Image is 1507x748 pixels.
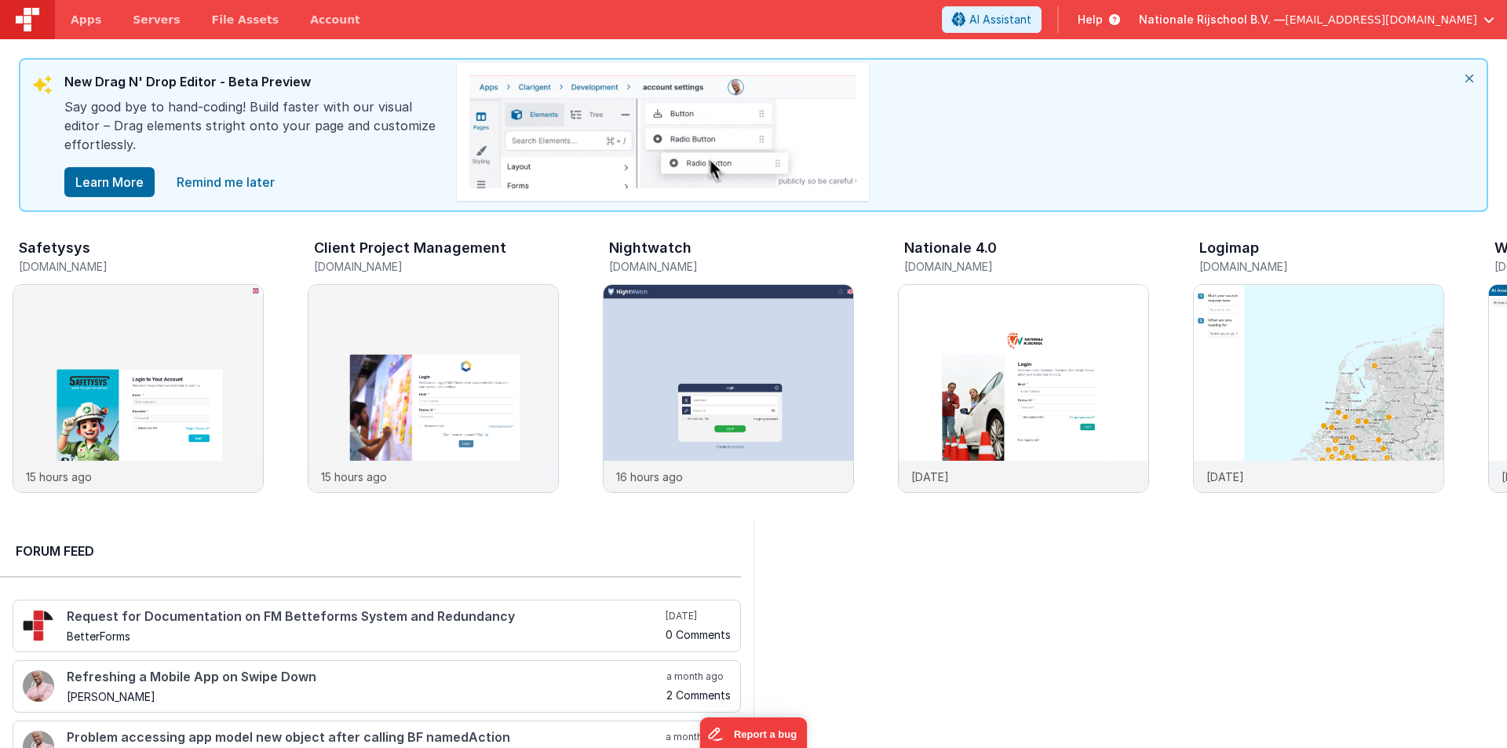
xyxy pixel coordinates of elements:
[1285,12,1477,27] span: [EMAIL_ADDRESS][DOMAIN_NAME]
[19,240,90,256] h3: Safetysys
[23,610,54,641] img: 295_2.png
[942,6,1042,33] button: AI Assistant
[1199,261,1444,272] h5: [DOMAIN_NAME]
[666,731,731,743] h5: a month ago
[64,72,441,97] div: New Drag N' Drop Editor - Beta Preview
[321,469,387,485] p: 15 hours ago
[666,610,731,622] h5: [DATE]
[666,689,731,701] h5: 2 Comments
[64,167,155,197] button: Learn More
[1139,12,1285,27] span: Nationale Rijschool B.V. —
[13,600,741,652] a: Request for Documentation on FM Betteforms System and Redundancy BetterForms [DATE] 0 Comments
[167,166,284,198] a: close
[666,670,731,683] h5: a month ago
[16,542,725,560] h2: Forum Feed
[23,670,54,702] img: 411_2.png
[71,12,101,27] span: Apps
[609,240,691,256] h3: Nightwatch
[1139,12,1494,27] button: Nationale Rijschool B.V. — [EMAIL_ADDRESS][DOMAIN_NAME]
[1199,240,1259,256] h3: Logimap
[616,469,683,485] p: 16 hours ago
[67,610,662,624] h4: Request for Documentation on FM Betteforms System and Redundancy
[314,240,506,256] h3: Client Project Management
[67,691,663,702] h5: [PERSON_NAME]
[67,630,662,642] h5: BetterForms
[911,469,949,485] p: [DATE]
[609,261,854,272] h5: [DOMAIN_NAME]
[13,660,741,713] a: Refreshing a Mobile App on Swipe Down [PERSON_NAME] a month ago 2 Comments
[212,12,279,27] span: File Assets
[1452,60,1487,97] i: close
[969,12,1031,27] span: AI Assistant
[904,240,997,256] h3: Nationale 4.0
[314,261,559,272] h5: [DOMAIN_NAME]
[904,261,1149,272] h5: [DOMAIN_NAME]
[133,12,180,27] span: Servers
[67,731,662,745] h4: Problem accessing app model new object after calling BF namedAction
[64,97,441,166] div: Say good bye to hand-coding! Build faster with our visual editor – Drag elements stright onto you...
[1206,469,1244,485] p: [DATE]
[67,670,663,684] h4: Refreshing a Mobile App on Swipe Down
[1078,12,1103,27] span: Help
[666,629,731,640] h5: 0 Comments
[19,261,264,272] h5: [DOMAIN_NAME]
